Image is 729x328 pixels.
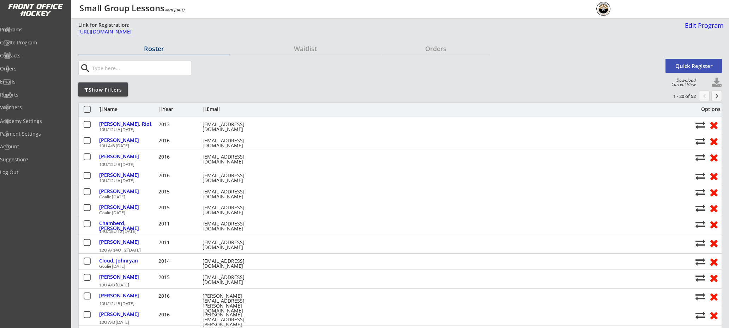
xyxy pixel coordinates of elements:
input: Type here... [91,61,191,75]
div: [EMAIL_ADDRESS][DOMAIN_NAME] [203,205,266,215]
button: Remove from roster (no refund) [707,203,720,213]
div: [PERSON_NAME] [99,274,157,279]
div: [PERSON_NAME] [99,205,157,210]
div: [PERSON_NAME] [99,312,157,317]
div: Download Current View [668,78,696,87]
div: Options [695,107,721,112]
div: Year [158,107,201,112]
button: Remove from roster (no refund) [707,171,720,181]
button: Move player [695,187,705,197]
div: Chamberd, [PERSON_NAME] [99,221,157,231]
button: Remove from roster (no refund) [707,237,720,248]
em: Starts [DATE] [164,7,185,12]
div: 2011 [158,240,201,245]
div: Edit Program [682,22,724,29]
div: Show Filters [78,86,128,93]
div: [PERSON_NAME] [99,189,157,194]
button: Move player [695,153,705,162]
div: [PERSON_NAME] [99,293,157,298]
div: Name [99,107,157,112]
div: Goalie [DATE] [99,264,692,268]
button: Quick Register [665,59,722,73]
div: 2014 [158,259,201,264]
div: Orders [381,45,490,52]
div: [PERSON_NAME][EMAIL_ADDRESS][PERSON_NAME][DOMAIN_NAME] [203,293,266,313]
div: [URL][DOMAIN_NAME] [78,29,434,34]
div: [EMAIL_ADDRESS][DOMAIN_NAME] [203,221,266,231]
button: Move player [695,292,705,301]
button: Move player [695,219,705,229]
div: Waitlist [230,45,381,52]
div: [EMAIL_ADDRESS][DOMAIN_NAME] [203,173,266,183]
div: 10U A/B [DATE] [99,144,692,148]
div: [EMAIL_ADDRESS][DOMAIN_NAME] [203,138,266,148]
button: Click to download full roster. Your browser settings may try to block it, check your security set... [711,78,722,88]
div: 2016 [158,173,201,178]
button: chevron_left [699,91,710,101]
button: Move player [695,310,705,320]
div: Roster [78,45,230,52]
div: 12U A/ 14U T2 [DATE] [99,248,692,252]
button: Remove from roster (no refund) [707,219,720,230]
div: 10U/12U B [DATE] [99,162,692,167]
div: 10U/12U A [DATE] [99,128,692,132]
div: 10U/12U B [DATE] [99,302,692,306]
div: Link for Registration: [78,21,131,29]
div: 10U A/B [DATE] [99,283,692,287]
div: [EMAIL_ADDRESS][DOMAIN_NAME] [203,259,266,268]
button: Remove from roster (no refund) [707,272,720,283]
button: Move player [695,171,705,181]
div: 2016 [158,138,201,143]
button: Remove from roster (no refund) [707,310,720,321]
div: [PERSON_NAME] [99,154,157,159]
div: 10U A/B [DATE] [99,320,692,324]
button: Move player [695,120,705,130]
div: [PERSON_NAME] [99,138,157,143]
a: [URL][DOMAIN_NAME] [78,29,434,38]
div: Email [203,107,266,112]
div: [EMAIL_ADDRESS][DOMAIN_NAME] [203,189,266,199]
div: 2011 [158,221,201,226]
button: Remove from roster (no refund) [707,187,720,198]
div: [EMAIL_ADDRESS][DOMAIN_NAME] [203,275,266,285]
button: Move player [695,203,705,213]
div: 2015 [158,189,201,194]
div: [EMAIL_ADDRESS][DOMAIN_NAME] [203,240,266,250]
div: [PERSON_NAME], Riot [99,122,157,126]
button: Remove from roster (no refund) [707,119,720,130]
button: Remove from roster (no refund) [707,291,720,302]
div: Cloud, Johnryan [99,258,157,263]
button: Move player [695,136,705,146]
div: Goalie [DATE] [99,195,692,199]
div: 2015 [158,205,201,210]
div: Goalie [DATE] [99,211,692,215]
button: keyboard_arrow_right [711,91,722,101]
div: 2013 [158,122,201,127]
button: Move player [695,257,705,266]
div: 1 - 20 of 52 [659,93,696,99]
div: 2016 [158,293,201,298]
a: Edit Program [682,22,724,35]
div: [EMAIL_ADDRESS][DOMAIN_NAME] [203,122,266,132]
button: search [79,63,91,74]
button: Remove from roster (no refund) [707,256,720,267]
div: 2016 [158,312,201,317]
button: Move player [695,273,705,283]
button: Remove from roster (no refund) [707,136,720,147]
div: 2016 [158,154,201,159]
button: Move player [695,238,705,248]
div: 2015 [158,275,201,280]
div: 10U/12U A [DATE] [99,179,692,183]
div: 14U/18U T2 [DATE] [99,229,692,234]
div: [PERSON_NAME] [99,240,157,245]
div: [PERSON_NAME] [99,173,157,178]
button: Remove from roster (no refund) [707,152,720,163]
div: [EMAIL_ADDRESS][DOMAIN_NAME] [203,154,266,164]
